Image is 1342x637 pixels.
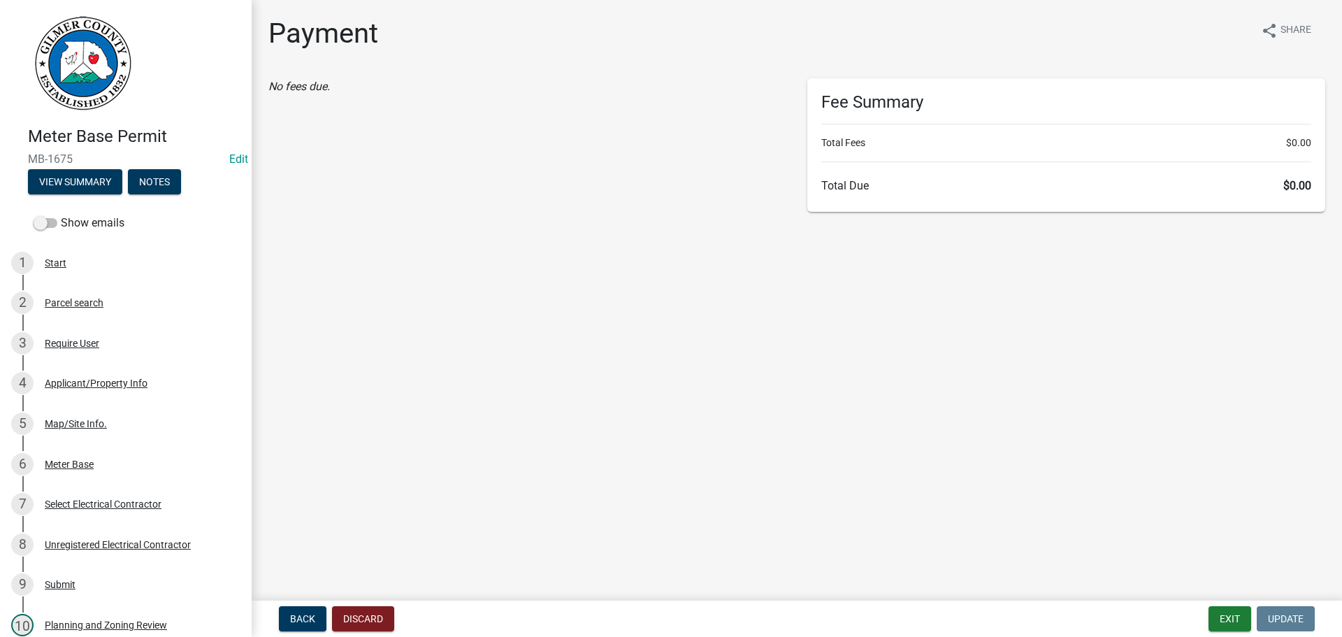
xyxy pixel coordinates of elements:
[290,613,315,624] span: Back
[11,493,34,515] div: 7
[332,606,394,631] button: Discard
[45,580,75,589] div: Submit
[268,80,330,93] i: No fees due.
[11,332,34,355] div: 3
[1268,613,1304,624] span: Update
[128,177,181,188] wm-modal-confirm: Notes
[45,258,66,268] div: Start
[28,15,133,112] img: Gilmer County, Georgia
[821,92,1311,113] h6: Fee Summary
[45,378,147,388] div: Applicant/Property Info
[28,177,122,188] wm-modal-confirm: Summary
[11,614,34,636] div: 10
[11,573,34,596] div: 9
[28,169,122,194] button: View Summary
[11,252,34,274] div: 1
[268,17,378,50] h1: Payment
[229,152,248,166] wm-modal-confirm: Edit Application Number
[821,136,1311,150] li: Total Fees
[45,298,103,308] div: Parcel search
[45,499,161,509] div: Select Electrical Contractor
[1280,22,1311,39] span: Share
[45,338,99,348] div: Require User
[11,453,34,475] div: 6
[45,419,107,429] div: Map/Site Info.
[1283,179,1311,192] span: $0.00
[128,169,181,194] button: Notes
[45,459,94,469] div: Meter Base
[279,606,326,631] button: Back
[28,152,224,166] span: MB-1675
[11,372,34,394] div: 4
[1286,136,1311,150] span: $0.00
[45,540,191,550] div: Unregistered Electrical Contractor
[1257,606,1315,631] button: Update
[11,292,34,314] div: 2
[1208,606,1251,631] button: Exit
[821,179,1311,192] h6: Total Due
[229,152,248,166] a: Edit
[11,413,34,435] div: 5
[1250,17,1322,44] button: shareShare
[45,620,167,630] div: Planning and Zoning Review
[11,534,34,556] div: 8
[28,127,240,147] h4: Meter Base Permit
[34,215,124,231] label: Show emails
[1261,22,1278,39] i: share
